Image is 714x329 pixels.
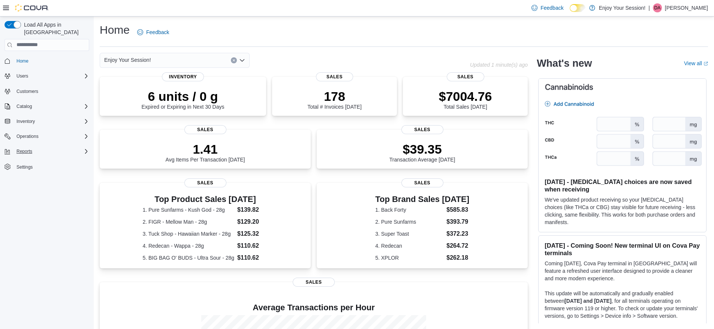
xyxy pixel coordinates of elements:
dt: 3. Super Toast [375,230,443,238]
span: Feedback [540,4,563,12]
dd: $139.82 [237,205,268,214]
dd: $393.79 [446,217,469,226]
dt: 4. Redecan - Wappa - 28g [142,242,234,250]
dd: $372.23 [446,229,469,238]
span: Sales [401,178,443,187]
dt: 1. Back Forty [375,206,443,214]
span: Customers [16,88,38,94]
svg: External link [704,61,708,66]
button: Reports [13,147,35,156]
button: Inventory [13,117,38,126]
p: | [648,3,650,12]
p: $39.35 [389,142,455,157]
a: View allExternal link [684,60,708,66]
nav: Complex example [4,52,89,192]
p: 6 units / 0 g [142,89,225,104]
span: Settings [13,162,89,171]
button: Settings [1,161,92,172]
p: [PERSON_NAME] [665,3,708,12]
input: Dark Mode [570,4,585,12]
span: Sales [316,72,353,81]
a: Home [13,57,31,66]
span: Reports [16,148,32,154]
h3: [DATE] - [MEDICAL_DATA] choices are now saved when receiving [545,178,700,193]
span: Sales [401,125,443,134]
div: Avg Items Per Transaction [DATE] [166,142,245,163]
div: Total # Invoices [DATE] [307,89,361,110]
h3: Top Brand Sales [DATE] [375,195,469,204]
button: Clear input [231,57,237,63]
span: Catalog [13,102,89,111]
span: Feedback [146,28,169,36]
span: Operations [16,133,39,139]
span: Users [13,72,89,81]
dd: $264.72 [446,241,469,250]
dd: $110.62 [237,241,268,250]
h3: Top Product Sales [DATE] [142,195,268,204]
p: Coming [DATE], Cova Pay terminal in [GEOGRAPHIC_DATA] will feature a refreshed user interface des... [545,260,700,282]
h4: Average Transactions per Hour [106,303,522,312]
button: Catalog [1,101,92,112]
span: Sales [293,278,335,287]
dd: $585.83 [446,205,469,214]
span: Inventory [13,117,89,126]
dt: 4. Redecan [375,242,443,250]
dt: 5. BIG BAG O' BUDS - Ultra Sour - 28g [142,254,234,262]
button: Operations [13,132,42,141]
button: Reports [1,146,92,157]
button: Users [1,71,92,81]
span: Catalog [16,103,32,109]
div: Transaction Average [DATE] [389,142,455,163]
a: Feedback [528,0,566,15]
h2: What's new [537,57,592,69]
button: Operations [1,131,92,142]
button: Catalog [13,102,35,111]
dt: 2. Pure Sunfarms [375,218,443,226]
span: Sales [184,125,226,134]
p: 1.41 [166,142,245,157]
span: Settings [16,164,33,170]
span: Home [13,56,89,66]
dd: $125.32 [237,229,268,238]
dd: $262.18 [446,253,469,262]
div: Expired or Expiring in Next 30 Days [142,89,225,110]
button: Inventory [1,116,92,127]
span: Home [16,58,28,64]
h3: [DATE] - Coming Soon! New terminal UI on Cova Pay terminals [545,242,700,257]
dd: $110.62 [237,253,268,262]
a: Feedback [134,25,172,40]
p: We've updated product receiving so your [MEDICAL_DATA] choices (like THCa or CBG) stay visible fo... [545,196,700,226]
button: Open list of options [239,57,245,63]
span: Sales [447,72,484,81]
dt: 5. XPLOR [375,254,443,262]
a: Settings [13,163,36,172]
p: 178 [307,89,361,104]
dt: 2. FIGR - Mellow Man - 28g [142,218,234,226]
span: Sales [184,178,226,187]
div: Darryl Allen [653,3,662,12]
dt: 3. Tuck Shop - Hawaiian Marker - 28g [142,230,234,238]
a: Customers [13,87,41,96]
span: Inventory [16,118,35,124]
h1: Home [100,22,130,37]
button: Users [13,72,31,81]
strong: [DATE] and [DATE] [564,298,611,304]
dt: 1. Pure Sunfarms - Kush God - 28g [142,206,234,214]
span: Operations [13,132,89,141]
span: Inventory [162,72,204,81]
span: Enjoy Your Session! [104,55,151,64]
span: Users [16,73,28,79]
p: $7004.76 [439,89,492,104]
dd: $129.20 [237,217,268,226]
span: Load All Apps in [GEOGRAPHIC_DATA] [21,21,89,36]
button: Home [1,55,92,66]
button: Customers [1,86,92,97]
p: Updated 1 minute(s) ago [470,62,528,68]
span: Reports [13,147,89,156]
img: Cova [15,4,49,12]
div: Total Sales [DATE] [439,89,492,110]
p: Enjoy Your Session! [599,3,646,12]
p: This update will be automatically and gradually enabled between , for all terminals operating on ... [545,290,700,320]
span: DA [654,3,661,12]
